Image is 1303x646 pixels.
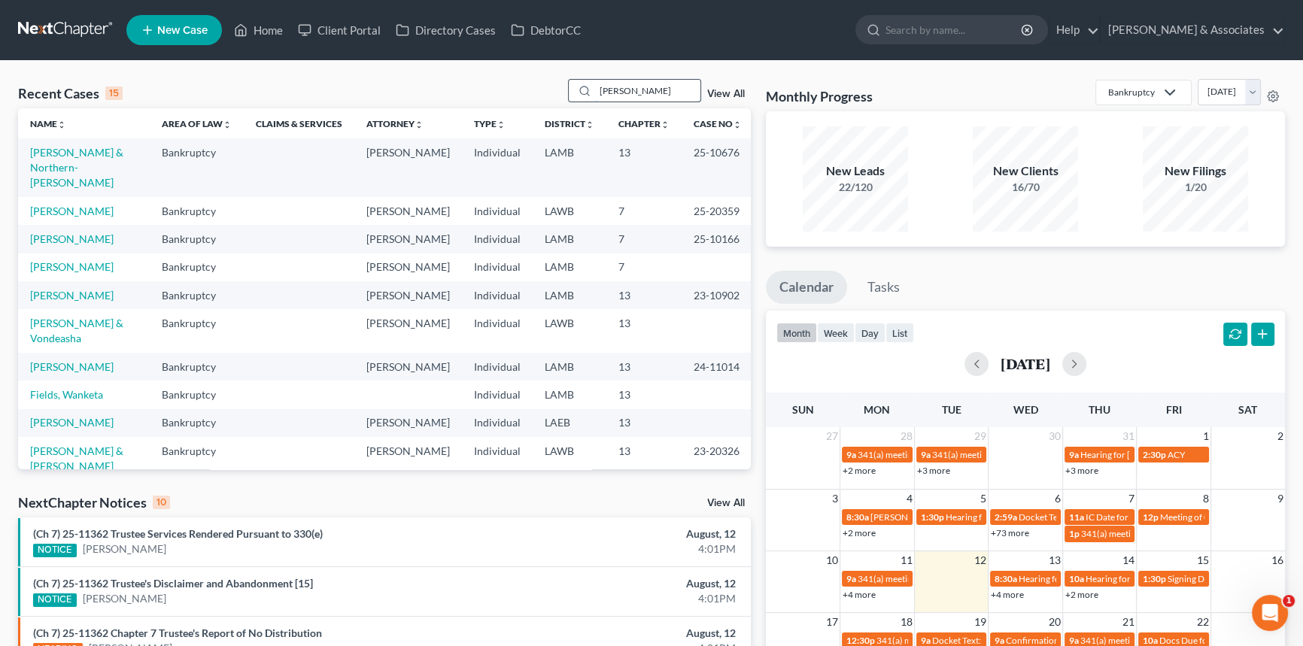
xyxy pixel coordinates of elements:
[150,409,244,437] td: Bankruptcy
[545,118,594,129] a: Districtunfold_more
[846,573,856,584] span: 9a
[512,591,736,606] div: 4:01PM
[921,449,931,460] span: 9a
[512,541,736,557] div: 4:01PM
[1195,551,1210,569] span: 15
[921,635,931,646] span: 9a
[1013,403,1037,416] span: Wed
[1019,511,1233,523] span: Docket Text: for [PERSON_NAME] & [PERSON_NAME]
[606,253,682,281] td: 7
[776,323,817,343] button: month
[825,613,840,631] span: 17
[150,197,244,225] td: Bankruptcy
[843,527,876,538] a: +2 more
[1080,449,1198,460] span: Hearing for [PERSON_NAME]
[18,84,123,102] div: Recent Cases
[30,260,114,273] a: [PERSON_NAME]
[83,541,166,557] a: [PERSON_NAME]
[83,591,166,606] a: [PERSON_NAME]
[917,465,950,476] a: +3 more
[846,449,856,460] span: 9a
[354,281,462,309] td: [PERSON_NAME]
[512,626,736,641] div: August, 12
[33,577,313,590] a: (Ch 7) 25-11362 Trustee's Disclaimer and Abandonment [15]
[354,253,462,281] td: [PERSON_NAME]
[803,180,908,195] div: 22/120
[462,309,533,352] td: Individual
[606,309,682,352] td: 13
[682,437,754,480] td: 23-20326
[366,118,424,129] a: Attorneyunfold_more
[150,281,244,309] td: Bankruptcy
[1069,528,1080,539] span: 1p
[979,490,988,508] span: 5
[846,635,875,646] span: 12:30p
[707,89,745,99] a: View All
[973,180,1078,195] div: 16/70
[153,496,170,509] div: 10
[533,197,606,225] td: LAWB
[899,427,914,445] span: 28
[57,120,66,129] i: unfold_more
[682,138,754,196] td: 25-10676
[30,388,103,401] a: Fields, Wanketa
[606,225,682,253] td: 7
[1069,635,1079,646] span: 9a
[462,138,533,196] td: Individual
[30,146,123,189] a: [PERSON_NAME] & Northern-[PERSON_NAME]
[825,427,840,445] span: 27
[973,162,1078,180] div: New Clients
[618,118,670,129] a: Chapterunfold_more
[1276,490,1285,508] span: 9
[682,197,754,225] td: 25-20359
[766,87,873,105] h3: Monthly Progress
[1069,449,1079,460] span: 9a
[843,589,876,600] a: +4 more
[150,353,244,381] td: Bankruptcy
[606,281,682,309] td: 13
[899,613,914,631] span: 18
[803,162,908,180] div: New Leads
[162,118,232,129] a: Area of Lawunfold_more
[1159,635,1283,646] span: Docs Due for [PERSON_NAME]
[1065,589,1098,600] a: +2 more
[1143,162,1248,180] div: New Filings
[991,527,1029,538] a: +73 more
[792,403,814,416] span: Sun
[606,197,682,225] td: 7
[150,309,244,352] td: Bankruptcy
[462,437,533,480] td: Individual
[30,317,123,344] a: [PERSON_NAME] & Vondeasha
[973,427,988,445] span: 29
[846,511,869,523] span: 8:30a
[354,309,462,352] td: [PERSON_NAME]
[1086,573,1203,584] span: Hearing for [PERSON_NAME]
[354,138,462,196] td: [PERSON_NAME]
[1086,511,1192,523] span: IC Date for Fields, Wanketa
[30,118,66,129] a: Nameunfold_more
[1143,511,1159,523] span: 12p
[1006,635,1283,646] span: Confirmation hearing for Dually [PERSON_NAME] & [PERSON_NAME]
[854,271,913,304] a: Tasks
[223,120,232,129] i: unfold_more
[885,16,1023,44] input: Search by name...
[462,381,533,408] td: Individual
[733,120,742,129] i: unfold_more
[533,138,606,196] td: LAMB
[533,253,606,281] td: LAMB
[595,80,700,102] input: Search by name...
[462,353,533,381] td: Individual
[991,589,1024,600] a: +4 more
[995,511,1017,523] span: 2:59a
[606,353,682,381] td: 13
[462,197,533,225] td: Individual
[354,437,462,480] td: [PERSON_NAME]
[885,323,914,343] button: list
[905,490,914,508] span: 4
[462,225,533,253] td: Individual
[150,225,244,253] td: Bankruptcy
[157,25,208,36] span: New Case
[30,360,114,373] a: [PERSON_NAME]
[1108,86,1155,99] div: Bankruptcy
[766,271,847,304] a: Calendar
